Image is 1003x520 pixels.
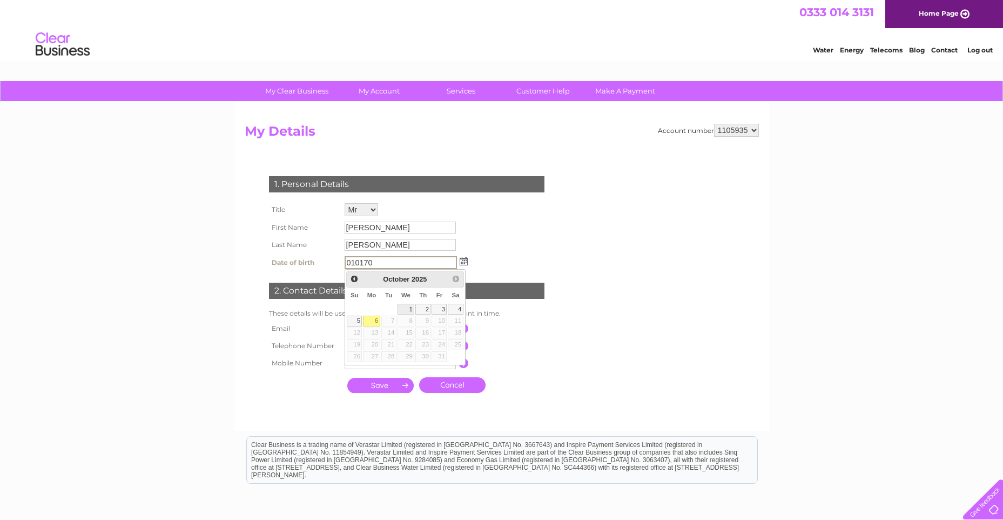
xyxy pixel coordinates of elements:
a: 1 [398,304,415,315]
a: 2 [415,304,430,315]
img: ... [460,257,468,265]
div: 1. Personal Details [269,176,544,192]
a: Contact [931,46,958,54]
div: Clear Business is a trading name of Verastar Limited (registered in [GEOGRAPHIC_DATA] No. 3667643... [247,6,757,52]
a: Services [416,81,506,101]
a: Water [813,46,833,54]
a: Customer Help [499,81,588,101]
span: Saturday [452,292,460,298]
a: Make A Payment [581,81,670,101]
a: 3 [432,304,447,315]
th: Mobile Number [266,355,342,372]
th: Title [266,201,342,219]
a: Log out [967,46,993,54]
a: Cancel [419,377,486,393]
span: Tuesday [385,292,392,298]
span: 2025 [412,275,427,283]
img: logo.png [35,28,90,61]
span: October [383,275,409,283]
a: Energy [840,46,864,54]
a: My Clear Business [252,81,341,101]
span: Monday [367,292,376,298]
span: Thursday [419,292,427,298]
th: Date of birth [266,254,342,272]
span: Wednesday [401,292,410,298]
span: Friday [436,292,443,298]
td: These details will be used if we need to contact you at any point in time. [266,307,547,320]
a: 6 [363,316,380,326]
input: Submit [347,378,414,393]
h2: My Details [245,124,759,144]
a: Prev [348,273,360,285]
a: 5 [347,316,362,326]
div: 2. Contact Details [269,283,544,299]
span: Prev [350,275,359,283]
a: Telecoms [870,46,903,54]
span: Sunday [351,292,359,298]
th: First Name [266,219,342,236]
th: Last Name [266,236,342,254]
a: 0333 014 3131 [799,5,874,19]
div: Account number [658,124,759,137]
th: Telephone Number [266,337,342,355]
a: My Account [334,81,423,101]
th: Email [266,320,342,337]
a: 4 [448,304,463,315]
a: Blog [909,46,925,54]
